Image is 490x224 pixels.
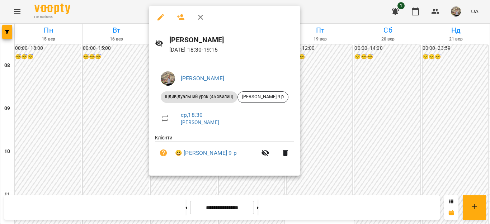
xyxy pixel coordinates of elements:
[161,71,175,86] img: 3b46f58bed39ef2acf68cc3a2c968150.jpeg
[155,134,294,167] ul: Клієнти
[161,94,237,100] span: Індивідуальний урок (45 хвилин)
[181,119,219,125] a: [PERSON_NAME]
[181,111,203,118] a: ср , 18:30
[175,149,237,157] a: 😀 [PERSON_NAME] 9 р
[155,144,172,162] button: Візит ще не сплачено. Додати оплату?
[181,75,224,82] a: [PERSON_NAME]
[169,46,294,54] p: [DATE] 18:30 - 19:15
[237,91,288,103] div: [PERSON_NAME] 9 р
[238,94,288,100] span: [PERSON_NAME] 9 р
[169,34,294,46] h6: [PERSON_NAME]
